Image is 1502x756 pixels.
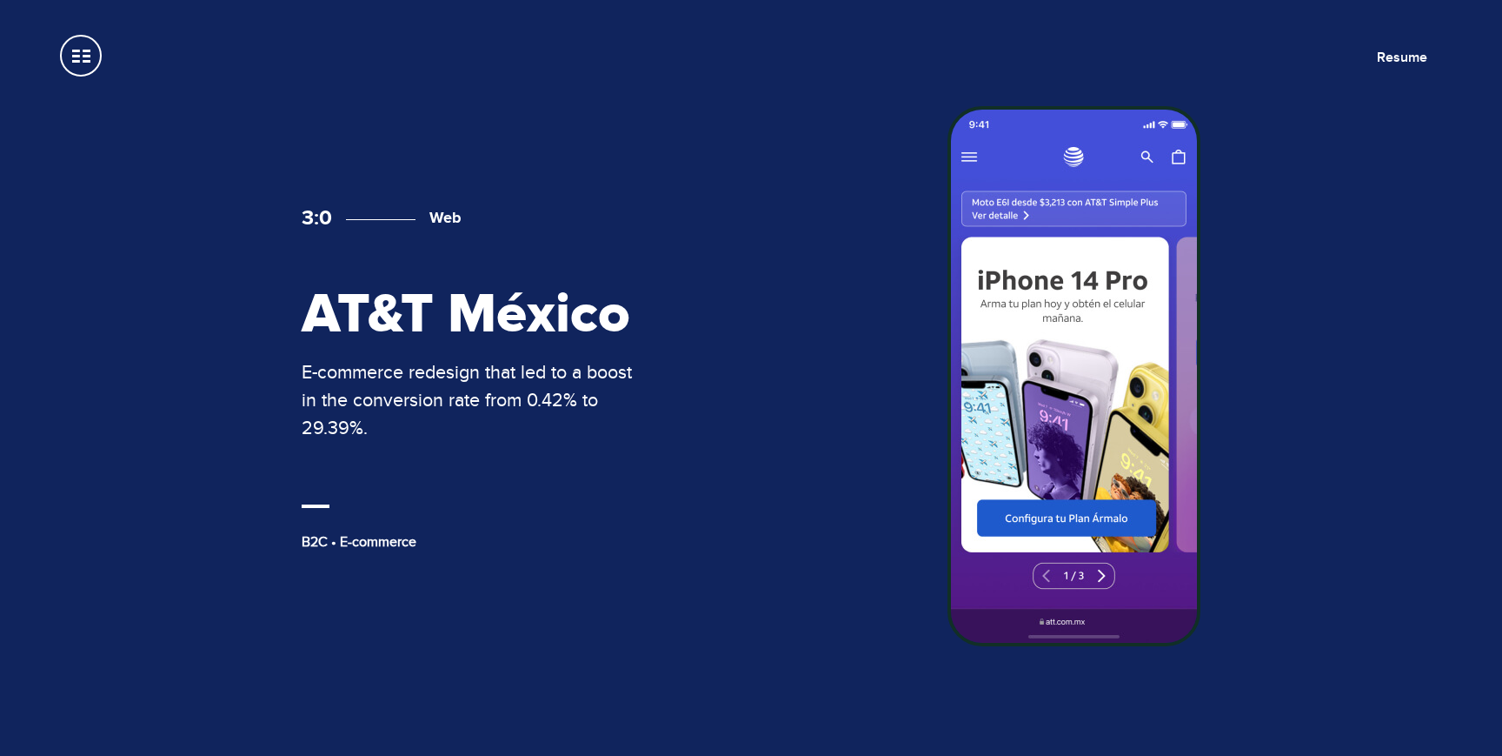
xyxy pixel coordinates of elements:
a: Resume [1377,49,1427,66]
p: E-commerce redesign that led to a boost in the conversion rate from 0.42% to 29.39%. [302,358,649,442]
span: B2C • E-commerce [302,533,416,551]
span: 3:0 [302,205,332,231]
h2: AT&T México [302,286,649,345]
img: Expo [947,106,1200,646]
a: 3:0 Web AT&T México E-commerce redesign that led to a boost in the conversion rate from 0.42% to ... [229,106,1273,651]
h3: Web [346,209,462,228]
